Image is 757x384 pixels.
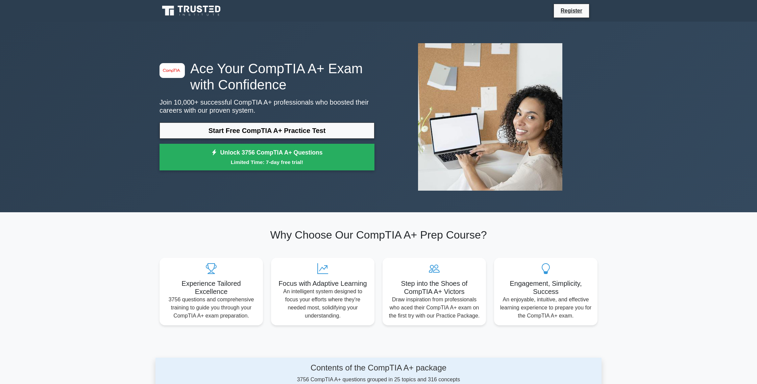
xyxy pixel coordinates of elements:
a: Unlock 3756 CompTIA A+ QuestionsLimited Time: 7-day free trial! [160,144,374,171]
h1: Ace Your CompTIA A+ Exam with Confidence [160,60,374,93]
div: 3756 CompTIA A+ questions grouped in 25 topics and 316 concepts [219,363,538,384]
h2: Why Choose Our CompTIA A+ Prep Course? [160,228,597,241]
h5: Step into the Shoes of CompTIA A+ Victors [388,279,481,296]
h4: Contents of the CompTIA A+ package [219,363,538,373]
small: Limited Time: 7-day free trial! [168,158,366,166]
p: Draw inspiration from professionals who aced their CompTIA A+ exam on the first try with our Prac... [388,296,481,320]
a: Start Free CompTIA A+ Practice Test [160,122,374,139]
h5: Focus with Adaptive Learning [276,279,369,287]
a: Register [557,6,586,15]
h5: Experience Tailored Excellence [165,279,258,296]
p: Join 10,000+ successful CompTIA A+ professionals who boosted their careers with our proven system. [160,98,374,114]
p: An intelligent system designed to focus your efforts where they're needed most, solidifying your ... [276,287,369,320]
h5: Engagement, Simplicity, Success [499,279,592,296]
p: 3756 questions and comprehensive training to guide you through your CompTIA A+ exam preparation. [165,296,258,320]
p: An enjoyable, intuitive, and effective learning experience to prepare you for the CompTIA A+ exam. [499,296,592,320]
